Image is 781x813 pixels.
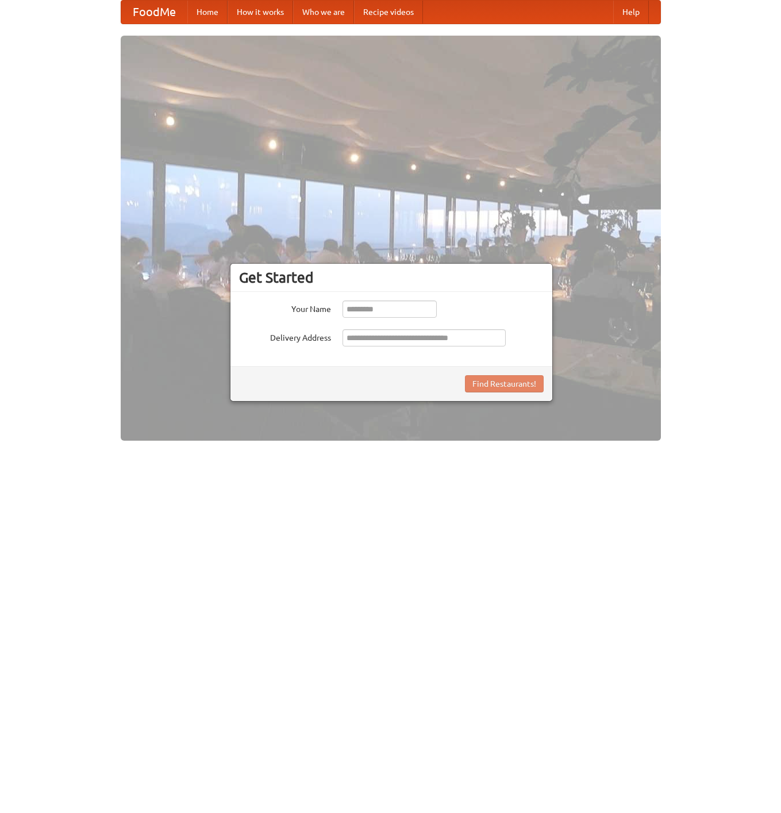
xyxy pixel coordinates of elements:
[239,269,544,286] h3: Get Started
[187,1,228,24] a: Home
[293,1,354,24] a: Who we are
[613,1,649,24] a: Help
[239,300,331,315] label: Your Name
[354,1,423,24] a: Recipe videos
[465,375,544,392] button: Find Restaurants!
[239,329,331,344] label: Delivery Address
[228,1,293,24] a: How it works
[121,1,187,24] a: FoodMe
